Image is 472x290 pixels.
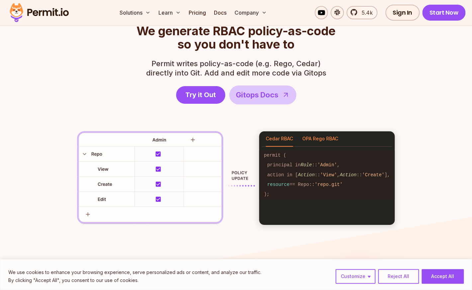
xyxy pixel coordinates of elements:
img: Permit logo [7,1,72,24]
span: Permit writes policy-as-code (e.g. Rego, Cedar) [146,59,326,68]
span: resource [267,182,289,187]
span: 'repo.git' [315,182,342,187]
span: 5.4k [358,9,373,17]
a: Docs [211,6,229,19]
button: Learn [156,6,183,19]
span: Action [298,172,315,178]
a: Try it Out [176,86,225,104]
a: 5.4k [346,6,377,19]
span: Gitops Docs [236,89,278,100]
p: We use cookies to enhance your browsing experience, serve personalized ads or content, and analyz... [8,268,261,276]
span: 'View' [320,172,337,178]
a: Gitops Docs [229,85,296,104]
a: Pricing [186,6,209,19]
button: OPA Rego RBAC [302,131,338,147]
button: Accept All [422,269,464,284]
a: Sign In [385,5,420,21]
button: Customize [335,269,375,284]
span: Action [340,172,356,178]
code: permit ( [259,151,395,160]
button: Cedar RBAC [266,131,293,147]
a: Start Now [422,5,466,21]
span: 'Create' [362,172,384,178]
p: By clicking "Accept All", you consent to our use of cookies. [8,276,261,284]
button: Solutions [117,6,153,19]
code: action in [ :: , :: ], [259,170,395,180]
span: Role [301,162,312,168]
h2: so you don't have to [137,24,335,51]
span: We generate RBAC policy-as-code [137,24,335,38]
span: 'Admin' [317,162,337,168]
code: == Repo:: [259,180,395,190]
button: Reject All [378,269,419,284]
code: principal in :: , [259,160,395,170]
span: Try it Out [185,90,216,99]
code: ); [259,190,395,199]
button: Company [232,6,269,19]
p: directly into Git. Add and edit more code via Gitops [146,59,326,77]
